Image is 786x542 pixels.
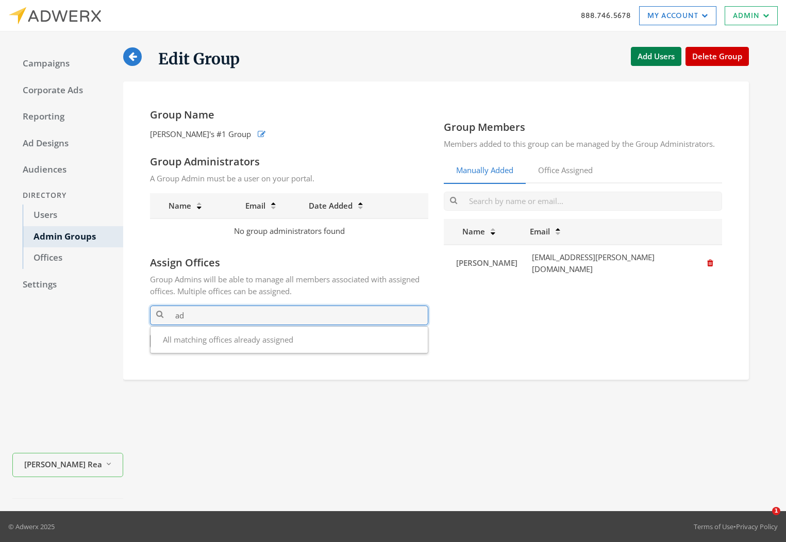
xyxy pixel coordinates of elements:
[12,53,123,75] a: Campaigns
[530,226,550,236] span: Email
[444,121,722,134] h4: Group Members
[12,80,123,101] a: Corporate Ads
[150,173,428,184] p: A Group Admin must be a user on your portal.
[23,205,123,226] a: Users
[150,218,428,243] td: No group administrators found
[685,47,749,66] button: Delete Group
[158,49,240,69] h1: Edit Group
[150,256,428,269] h4: Assign Offices
[150,108,428,122] h4: Group Name
[12,133,123,155] a: Ad Designs
[23,247,123,269] a: Offices
[526,158,605,183] a: Office Assigned
[444,138,722,150] p: Members added to this group can be managed by the Group Administrators.
[751,507,776,532] iframe: Intercom live chat
[12,106,123,128] a: Reporting
[694,522,733,531] a: Terms of Use
[150,306,428,325] input: Search using name, city, state, or address to filter office list
[705,255,716,272] button: Remove Member
[245,200,265,211] span: Email
[12,186,123,205] div: Directory
[631,47,681,66] button: Add Users
[524,245,698,282] td: [EMAIL_ADDRESS][PERSON_NAME][DOMAIN_NAME]
[450,226,485,236] span: Name
[736,522,778,531] a: Privacy Policy
[8,7,101,25] img: Adwerx
[12,274,123,296] a: Settings
[725,6,778,25] a: Admin
[456,258,517,268] span: [PERSON_NAME]
[150,274,428,298] p: Group Admins will be able to manage all members associated with assigned offices. Multiple office...
[12,159,123,181] a: Audiences
[309,200,353,211] span: Date Added
[694,521,778,532] div: •
[150,155,428,168] h4: Group Administrators
[155,331,424,349] div: All matching offices already assigned
[444,158,526,183] a: Manually Added
[772,507,780,515] span: 1
[581,10,631,21] a: 888.746.5678
[24,459,102,470] span: [PERSON_NAME] Realty
[23,226,123,248] a: Admin Groups
[12,453,123,477] button: [PERSON_NAME] Realty
[639,6,716,25] a: My Account
[156,200,191,211] span: Name
[8,521,55,532] p: © Adwerx 2025
[444,192,722,211] input: Search by name or email...
[150,128,251,140] span: [PERSON_NAME]'s #1 Group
